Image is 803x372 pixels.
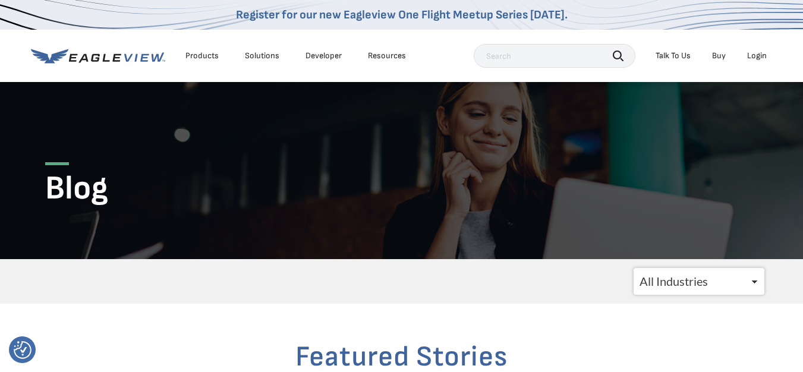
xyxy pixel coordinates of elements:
div: Resources [368,51,406,61]
img: Revisit consent button [14,341,32,359]
a: Developer [306,51,342,61]
button: Consent Preferences [14,341,32,359]
h1: Blog [45,162,758,210]
input: Search [474,44,635,68]
div: Login [747,51,767,61]
div: Talk To Us [656,51,691,61]
div: Solutions [245,51,279,61]
a: Register for our new Eagleview One Flight Meetup Series [DATE]. [236,8,568,22]
a: Buy [712,51,726,61]
div: Products [185,51,219,61]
